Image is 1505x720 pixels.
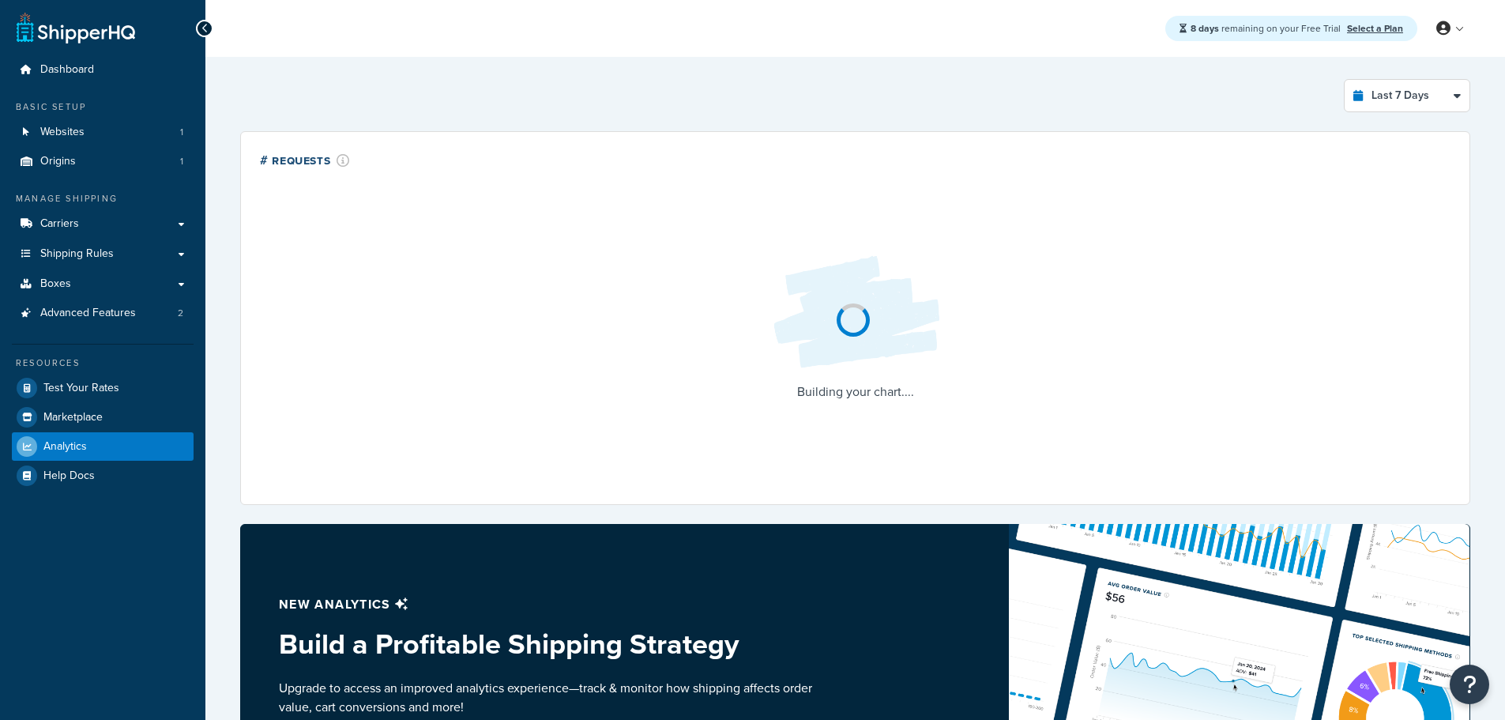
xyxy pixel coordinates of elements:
[40,247,114,261] span: Shipping Rules
[12,192,194,205] div: Manage Shipping
[761,381,950,403] p: Building your chart....
[12,100,194,114] div: Basic Setup
[12,147,194,176] a: Origins1
[1191,21,1343,36] span: remaining on your Free Trial
[279,628,818,660] h3: Build a Profitable Shipping Strategy
[279,594,818,616] p: New analytics
[12,432,194,461] a: Analytics
[12,374,194,402] a: Test Your Rates
[40,126,85,139] span: Websites
[12,462,194,490] a: Help Docs
[279,679,818,717] p: Upgrade to access an improved analytics experience—track & monitor how shipping affects order val...
[12,299,194,328] a: Advanced Features2
[180,126,183,139] span: 1
[40,217,79,231] span: Carriers
[40,63,94,77] span: Dashboard
[43,411,103,424] span: Marketplace
[180,155,183,168] span: 1
[40,307,136,320] span: Advanced Features
[12,209,194,239] a: Carriers
[12,239,194,269] a: Shipping Rules
[1347,21,1403,36] a: Select a Plan
[12,55,194,85] a: Dashboard
[1450,665,1489,704] button: Open Resource Center
[260,151,350,169] div: # Requests
[40,155,76,168] span: Origins
[178,307,183,320] span: 2
[12,270,194,299] a: Boxes
[1191,21,1219,36] strong: 8 days
[12,403,194,432] a: Marketplace
[761,243,950,381] img: Loading...
[43,382,119,395] span: Test Your Rates
[40,277,71,291] span: Boxes
[12,118,194,147] li: Websites
[43,440,87,454] span: Analytics
[12,118,194,147] a: Websites1
[12,356,194,370] div: Resources
[12,299,194,328] li: Advanced Features
[12,147,194,176] li: Origins
[43,469,95,483] span: Help Docs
